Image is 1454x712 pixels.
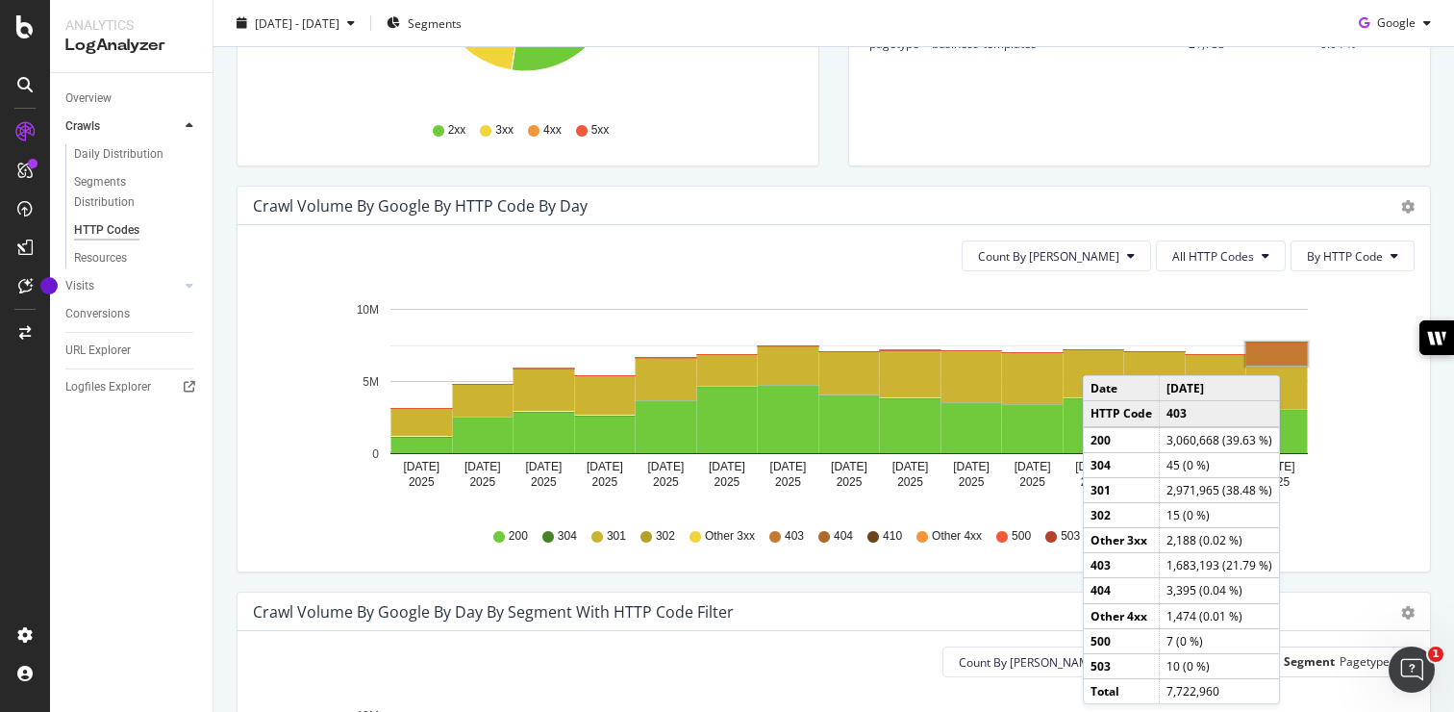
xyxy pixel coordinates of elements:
span: By HTTP Code [1307,248,1383,265]
span: 3xx [495,122,514,139]
a: Overview [65,89,199,109]
td: 500 [1084,628,1160,653]
td: 10 (0 %) [1160,653,1280,678]
div: URL Explorer [65,341,131,361]
a: Visits [65,276,180,296]
button: All HTTP Codes [1156,241,1286,271]
div: Crawl Volume by google by Day by Segment with HTTP Code Filter [253,602,734,622]
svg: A chart. [253,287,1400,510]
td: 302 [1084,502,1160,527]
td: 403 [1160,401,1280,427]
text: 2025 [959,475,985,489]
span: 5xx [591,122,610,139]
div: Visits [65,276,94,296]
div: Tooltip anchor [40,277,58,294]
a: Logfiles Explorer [65,377,199,397]
div: Conversions [65,304,130,324]
span: 301 [607,528,626,545]
a: Crawls [65,116,180,137]
text: [DATE] [403,460,439,473]
text: [DATE] [770,460,807,473]
span: 2xx [448,122,466,139]
span: Segments [408,14,462,31]
button: Segments [379,8,469,38]
span: Count By Day [959,654,1100,671]
a: Segments Distribution [74,172,199,213]
div: gear [1401,606,1415,620]
td: 301 [1084,477,1160,502]
text: [DATE] [831,460,867,473]
span: Google [1377,14,1416,31]
text: 2025 [1081,475,1107,489]
td: 3,060,668 (39.63 %) [1160,427,1280,453]
text: [DATE] [1015,460,1051,473]
td: 1,474 (0.01 %) [1160,603,1280,628]
span: 500 [1012,528,1031,545]
a: HTTP Codes [74,220,199,241]
button: [DATE] - [DATE] [229,8,363,38]
td: 2,188 (0.02 %) [1160,528,1280,553]
td: Total [1084,678,1160,703]
td: 7,722,960 [1160,678,1280,703]
td: Other 4xx [1084,603,1160,628]
text: [DATE] [464,460,501,473]
td: 15 (0 %) [1160,502,1280,527]
text: [DATE] [648,460,685,473]
span: 1 [1428,647,1443,662]
text: [DATE] [953,460,990,473]
span: 4xx [543,122,562,139]
a: Resources [74,248,199,268]
td: Date [1084,376,1160,401]
td: 503 [1084,653,1160,678]
a: URL Explorer [65,341,199,361]
span: 302 [656,528,675,545]
button: By HTTP Code [1291,241,1415,271]
td: 200 [1084,427,1160,453]
td: 1,683,193 (21.79 %) [1160,553,1280,578]
div: Resources [74,248,127,268]
span: 304 [558,528,577,545]
span: 21,733 [1189,36,1225,52]
td: 304 [1084,452,1160,477]
text: [DATE] [525,460,562,473]
div: Daily Distribution [74,144,163,165]
div: Crawl Volume by google by HTTP Code by Day [253,196,588,216]
span: All HTTP Codes [1172,248,1254,265]
span: 503 [1061,528,1080,545]
button: Count By [PERSON_NAME] [942,647,1132,677]
span: 200 [509,528,528,545]
span: +0.04 % [1314,36,1356,52]
span: 403 [785,528,804,545]
td: 2,971,965 (38.48 %) [1160,477,1280,502]
td: 7 (0 %) [1160,628,1280,653]
div: gear [1401,200,1415,214]
text: [DATE] [1259,460,1295,473]
span: Other 3xx [705,528,755,545]
td: Other 3xx [1084,528,1160,553]
div: Segments Distribution [74,172,181,213]
span: pagetype = business-templates [869,36,1037,52]
text: 5M [363,375,379,389]
span: 410 [883,528,902,545]
text: [DATE] [587,460,623,473]
span: [DATE] - [DATE] [255,14,339,31]
span: 404 [834,528,853,545]
text: 2025 [837,475,863,489]
div: Analytics [65,15,197,35]
a: Daily Distribution [74,144,199,165]
iframe: Intercom live chat [1389,647,1435,693]
a: Conversions [65,304,199,324]
td: [DATE] [1160,376,1280,401]
span: Segment [1284,653,1335,670]
div: HTTP Codes [74,220,139,241]
text: 0 [372,447,379,461]
text: [DATE] [709,460,745,473]
text: 2025 [592,475,618,489]
span: Pagetype [1340,653,1390,670]
div: LogAnalyzer [65,35,197,57]
td: 45 (0 %) [1160,452,1280,477]
text: 2025 [409,475,435,489]
div: Overview [65,89,112,109]
td: 404 [1084,578,1160,603]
